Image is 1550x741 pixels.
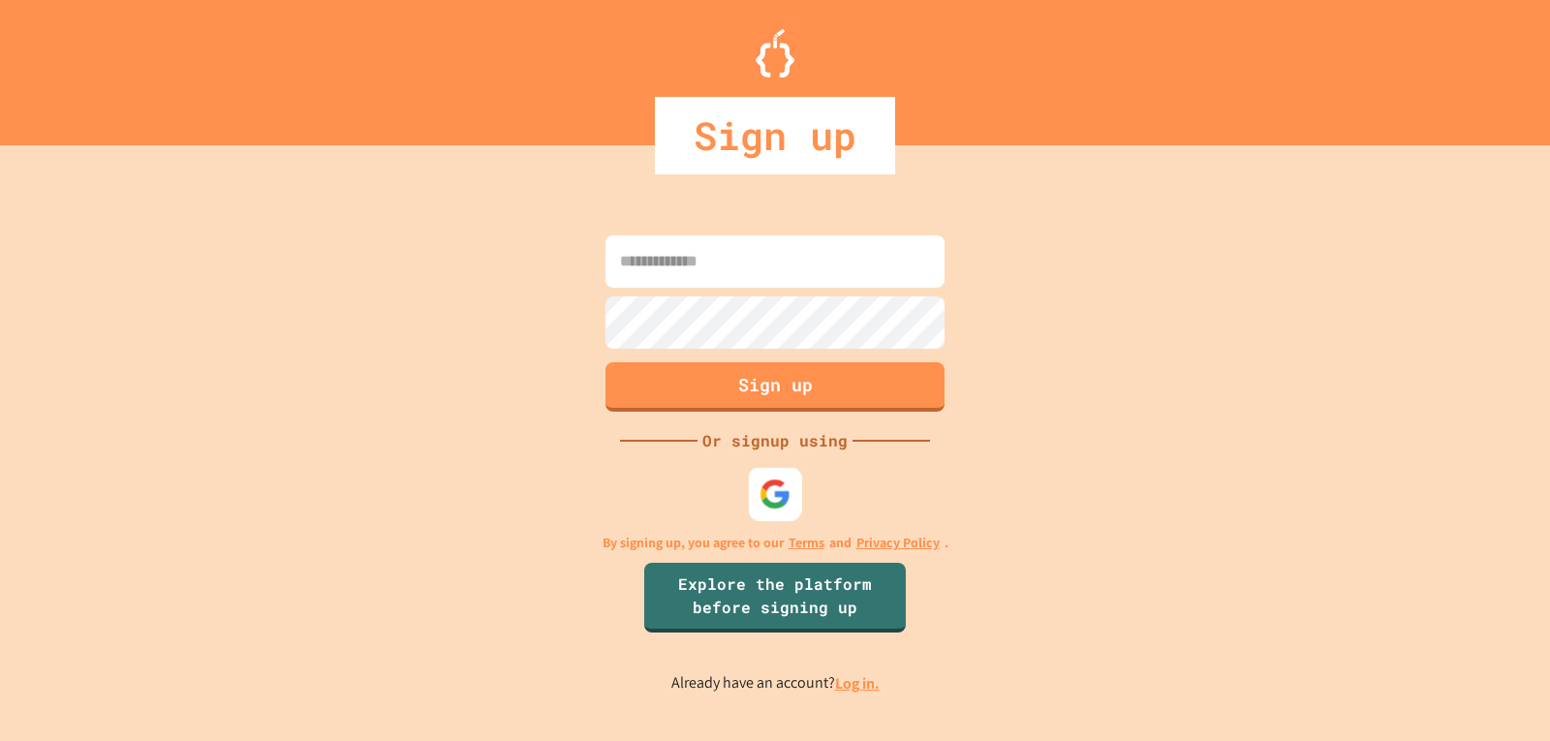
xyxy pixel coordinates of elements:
[603,533,948,553] p: By signing up, you agree to our and .
[605,362,945,412] button: Sign up
[835,673,880,694] a: Log in.
[644,563,906,633] a: Explore the platform before signing up
[671,671,880,695] p: Already have an account?
[759,478,791,509] img: google-icon.svg
[697,429,852,452] div: Or signup using
[856,533,940,553] a: Privacy Policy
[789,533,824,553] a: Terms
[655,97,895,174] div: Sign up
[756,29,794,77] img: Logo.svg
